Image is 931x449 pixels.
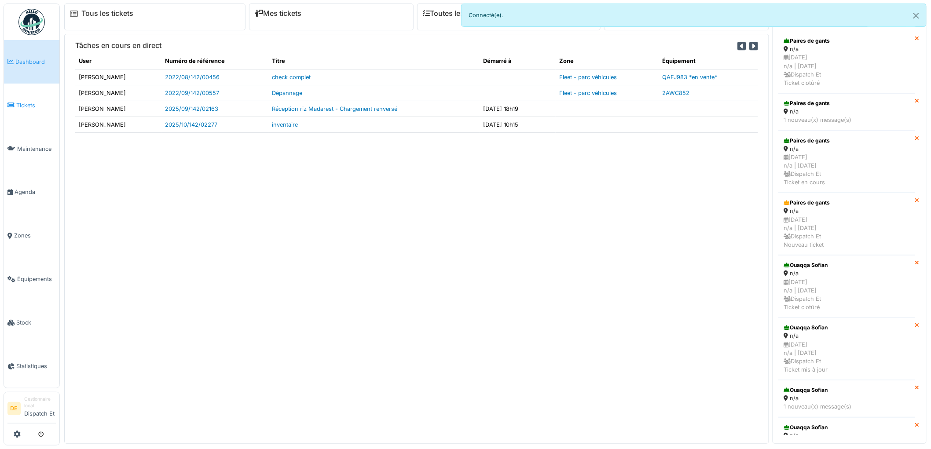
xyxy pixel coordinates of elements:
div: n/a [784,269,909,277]
a: check complet [272,74,311,80]
a: Réception riz Madarest - Chargement renversé [272,106,397,112]
th: Titre [268,53,480,69]
div: Ouaqqa Sofian [784,324,909,332]
div: n/a [784,332,909,340]
span: Tickets [16,101,56,110]
span: Équipements [17,275,56,283]
span: translation missing: fr.shared.user [79,58,92,64]
td: [PERSON_NAME] [75,101,161,117]
div: n/a [784,207,909,215]
span: Maintenance [17,145,56,153]
span: Statistiques [16,362,56,370]
div: [DATE] n/a | [DATE] Dispatch Et Ticket mis à jour [784,340,909,374]
div: [DATE] n/a | [DATE] Dispatch Et Ticket en cours [784,153,909,187]
a: 2AWC852 [663,90,690,96]
td: [PERSON_NAME] [75,85,161,101]
span: Dashboard [15,58,56,66]
a: Mes tickets [255,9,302,18]
div: n/a [784,107,909,116]
a: 2022/08/142/00456 [165,74,220,80]
div: [DATE] n/a | [DATE] Dispatch Et Ticket clotûré [784,278,909,312]
span: Stock [16,318,56,327]
div: Paires de gants [784,137,909,145]
a: Tickets [4,84,59,127]
a: Ouaqqa Sofian n/a [DATE]n/a | [DATE] Dispatch EtTicket mis à jour [778,318,915,380]
a: DE Gestionnaire localDispatch Et [7,396,56,423]
a: Fleet - parc véhicules [559,74,617,80]
h6: Tâches en cours en direct [75,41,161,50]
div: [DATE] n/a | [DATE] Dispatch Et Ticket clotûré [784,53,909,87]
td: [DATE] 10h15 [480,117,556,133]
td: [PERSON_NAME] [75,117,161,133]
a: Agenda [4,171,59,214]
div: 1 nouveau(x) message(s) [784,402,909,411]
img: Badge_color-CXgf-gQk.svg [18,9,45,35]
a: Paires de gants n/a 1 nouveau(x) message(s) [778,93,915,130]
div: Paires de gants [784,99,909,107]
span: Agenda [15,188,56,196]
div: n/a [784,145,909,153]
div: Ouaqqa Sofian [784,423,909,431]
div: Paires de gants [784,37,909,45]
a: Paires de gants n/a [DATE]n/a | [DATE] Dispatch EtTicket clotûré [778,31,915,93]
a: Maintenance [4,127,59,171]
a: QAFJ983 *en vente* [663,74,718,80]
div: n/a [784,45,909,53]
a: 2022/09/142/00557 [165,90,219,96]
a: Toutes les tâches [423,9,488,18]
div: Connecté(e). [461,4,927,27]
a: Statistiques [4,344,59,388]
a: Équipements [4,257,59,301]
th: Démarré à [480,53,556,69]
a: Zones [4,214,59,258]
td: [PERSON_NAME] [75,69,161,85]
a: inventaire [272,121,298,128]
div: Paires de gants [784,199,909,207]
div: n/a [784,394,909,402]
a: Paires de gants n/a [DATE]n/a | [DATE] Dispatch EtNouveau ticket [778,193,915,255]
span: Zones [14,231,56,240]
a: Dépannage [272,90,302,96]
td: [DATE] 18h19 [480,101,556,117]
a: Paires de gants n/a [DATE]n/a | [DATE] Dispatch EtTicket en cours [778,131,915,193]
a: Stock [4,301,59,344]
div: Gestionnaire local [24,396,56,409]
th: Équipement [659,53,758,69]
div: 1 nouveau(x) message(s) [784,116,909,124]
div: [DATE] n/a | [DATE] Dispatch Et Nouveau ticket [784,215,909,249]
th: Zone [556,53,659,69]
a: 2025/10/142/02277 [165,121,217,128]
a: Dashboard [4,40,59,84]
div: Ouaqqa Sofian [784,386,909,394]
a: Tous les tickets [81,9,133,18]
div: n/a [784,431,909,440]
div: Ouaqqa Sofian [784,261,909,269]
a: Ouaqqa Sofian n/a [DATE]n/a | [DATE] Dispatch EtTicket clotûré [778,255,915,318]
li: Dispatch Et [24,396,56,421]
a: Ouaqqa Sofian n/a 1 nouveau(x) message(s) [778,380,915,417]
a: Fleet - parc véhicules [559,90,617,96]
th: Numéro de référence [161,53,268,69]
a: 2025/09/142/02163 [165,106,218,112]
button: Close [906,4,926,27]
li: DE [7,402,21,415]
